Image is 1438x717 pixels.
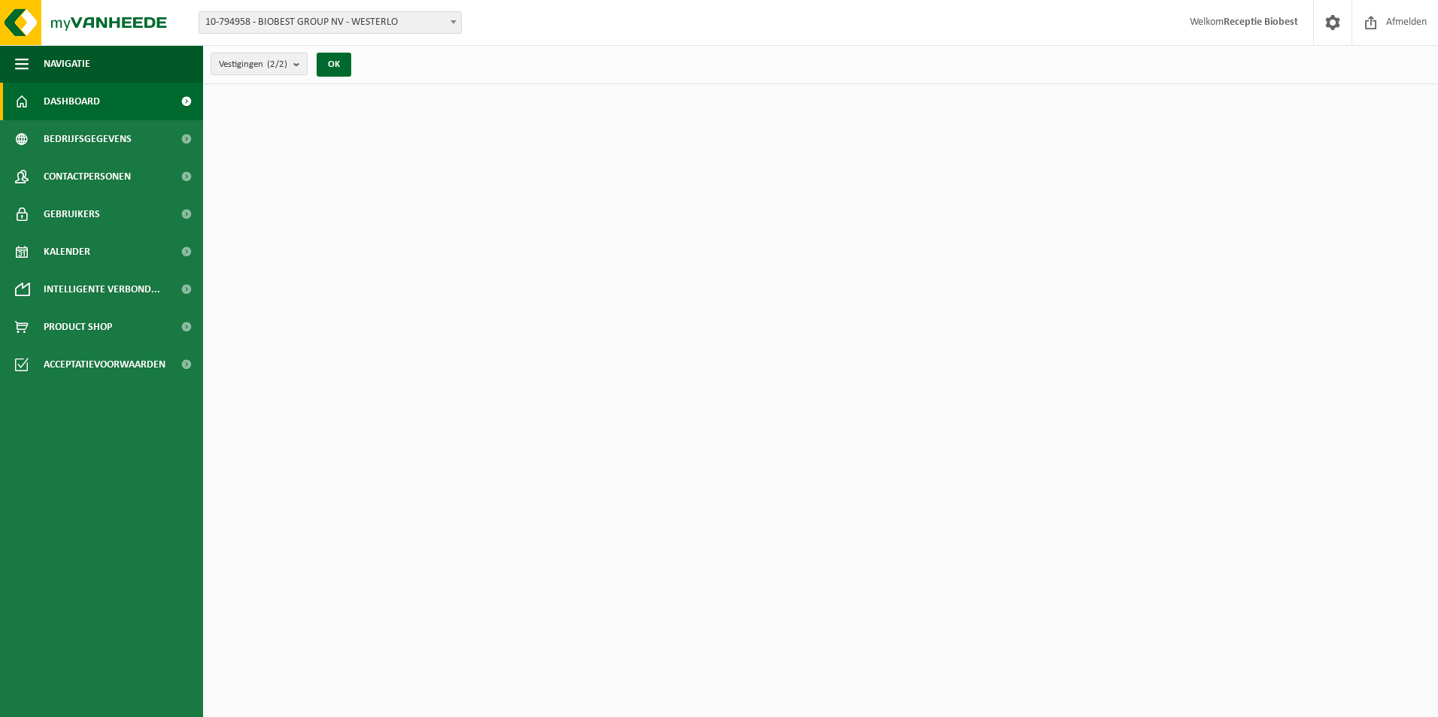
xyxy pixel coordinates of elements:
[219,53,287,76] span: Vestigingen
[1224,17,1298,28] strong: Receptie Biobest
[44,83,100,120] span: Dashboard
[317,53,351,77] button: OK
[44,346,165,383] span: Acceptatievoorwaarden
[44,233,90,271] span: Kalender
[8,684,251,717] iframe: chat widget
[44,45,90,83] span: Navigatie
[267,59,287,69] count: (2/2)
[44,195,100,233] span: Gebruikers
[44,158,131,195] span: Contactpersonen
[44,271,160,308] span: Intelligente verbond...
[199,11,462,34] span: 10-794958 - BIOBEST GROUP NV - WESTERLO
[211,53,308,75] button: Vestigingen(2/2)
[44,120,132,158] span: Bedrijfsgegevens
[44,308,112,346] span: Product Shop
[199,12,461,33] span: 10-794958 - BIOBEST GROUP NV - WESTERLO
